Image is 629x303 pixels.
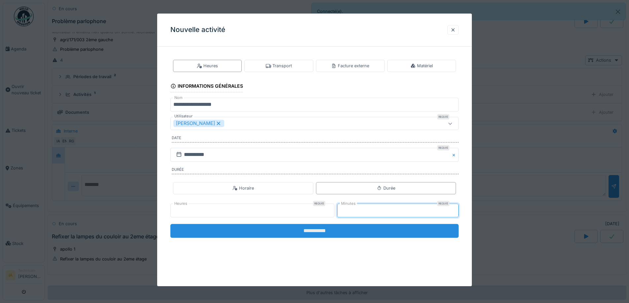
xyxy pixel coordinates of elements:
button: Close [451,148,459,162]
label: Heures [173,201,189,206]
div: Transport [266,63,292,69]
label: Minutes [340,201,357,206]
label: Utilisateur [173,114,194,119]
div: Requis [437,114,449,120]
div: Heures [197,63,218,69]
div: Requis [313,201,325,206]
label: Date [172,136,459,143]
h3: Nouvelle activité [170,26,225,34]
label: Nom [173,95,184,101]
div: Durée [377,185,395,191]
div: Matériel [410,63,433,69]
div: Horaire [232,185,254,191]
div: [PERSON_NAME] [173,120,224,127]
div: Requis [437,201,449,206]
div: Facture externe [331,63,369,69]
div: Informations générales [170,81,243,93]
label: Durée [172,167,459,174]
div: Requis [437,145,449,150]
